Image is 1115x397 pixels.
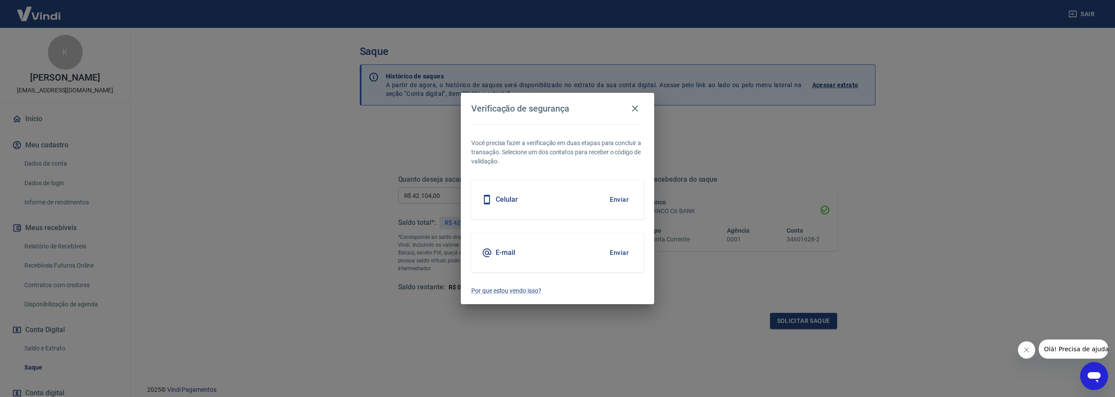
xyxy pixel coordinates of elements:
[5,6,73,13] span: Olá! Precisa de ajuda?
[471,139,644,166] p: Você precisa fazer a verificação em duas etapas para concluir a transação. Selecione um dos conta...
[605,244,633,262] button: Enviar
[496,248,515,257] h5: E-mail
[496,195,518,204] h5: Celular
[471,103,569,114] h4: Verificação de segurança
[471,286,644,295] a: Por que estou vendo isso?
[1018,341,1035,359] iframe: Fechar mensagem
[605,190,633,209] button: Enviar
[1039,339,1108,359] iframe: Mensagem da empresa
[1080,362,1108,390] iframe: Botão para abrir a janela de mensagens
